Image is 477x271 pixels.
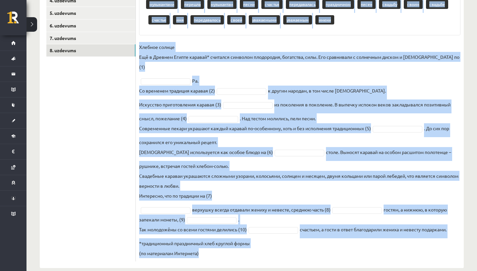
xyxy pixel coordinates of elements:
a: 5. uzdevums [46,7,135,19]
p: уважаемым [283,15,312,24]
p: Так молодожёны со всеми гостями делились (10) [139,224,247,234]
p: уважаемыми [249,15,280,24]
p: имени [315,15,334,24]
p: счастье [148,15,170,24]
a: 6. uzdevums [46,19,135,32]
p: своей [227,15,245,24]
p: Современные пекари украшают каждый каравай по-особенному, хоть и без исполнения традиционных (5) [139,123,371,133]
p: Искусство приготовления каравая (3) [139,99,221,109]
fieldset: Ра. к другим народам, в том числе [DEMOGRAPHIC_DATA]. из поколения в поколение. В выпечку испокон... [139,42,460,258]
a: Rīgas 1. Tālmācības vidusskola [7,12,26,28]
a: 7. uzdevums [46,32,135,44]
p: имя [173,15,187,24]
p: передавалось [190,15,224,24]
p: Свадебные караваи украшаются сложными узорами, колосьями, солнцем и месяцем, двумя кольцами или п... [139,171,460,201]
p: Со временем традиция каравая (2) [139,86,215,96]
p: [DEMOGRAPHIC_DATA] используется как особое блюдо на (6) [139,147,273,157]
p: Хлебное солнце Ещё в Древнем Египте каравай* считался символом плодородия, богатства, силы. Его с... [139,42,460,72]
a: 8. uzdevums [46,44,135,57]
